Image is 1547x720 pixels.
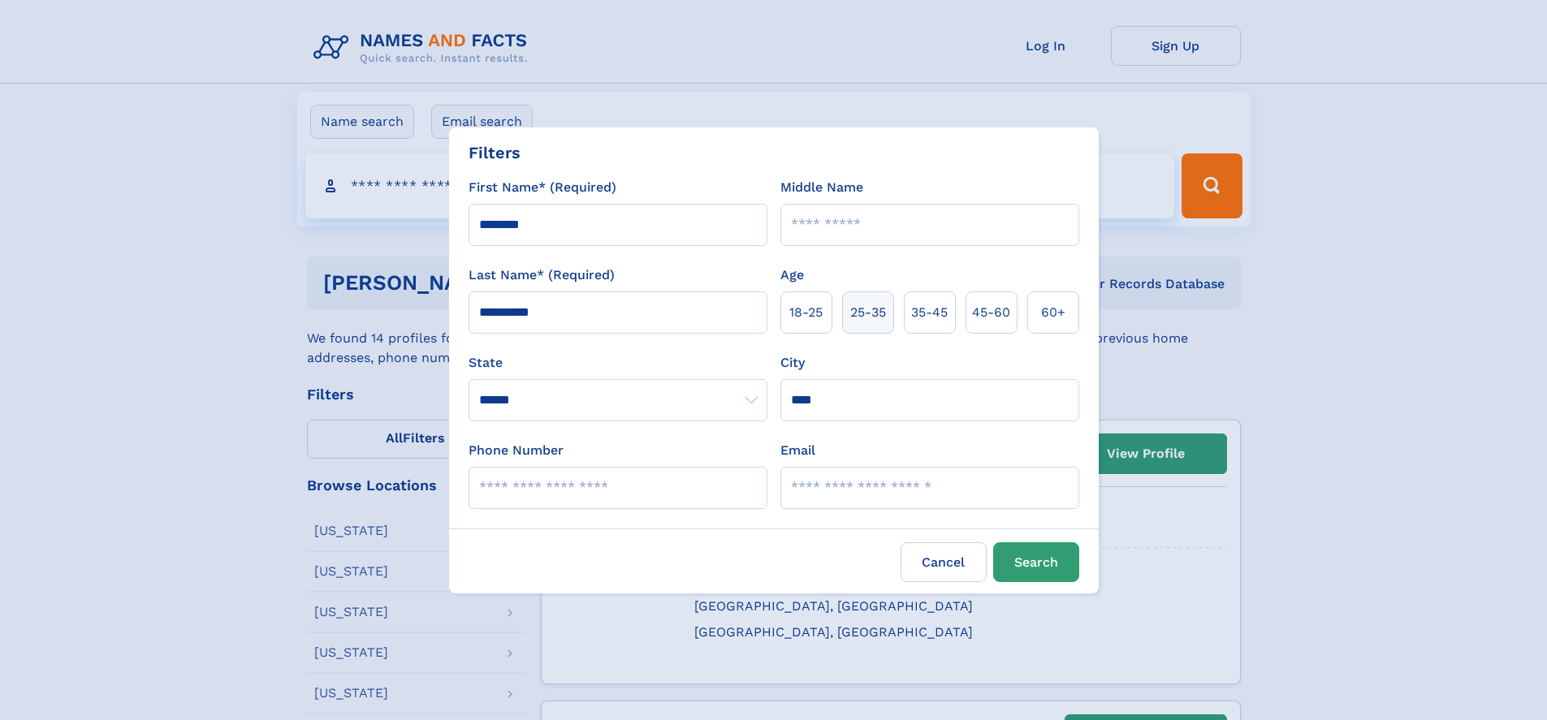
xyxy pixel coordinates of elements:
span: 45‑60 [972,303,1010,322]
label: Last Name* (Required) [469,265,615,285]
label: First Name* (Required) [469,178,616,197]
label: State [469,353,767,373]
span: 35‑45 [911,303,948,322]
label: Email [780,441,815,460]
span: 60+ [1041,303,1065,322]
span: 18‑25 [789,303,823,322]
span: 25‑35 [850,303,886,322]
button: Search [993,542,1079,582]
label: City [780,353,805,373]
div: Filters [469,140,521,165]
label: Age [780,265,804,285]
label: Middle Name [780,178,863,197]
label: Cancel [901,542,987,582]
label: Phone Number [469,441,564,460]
